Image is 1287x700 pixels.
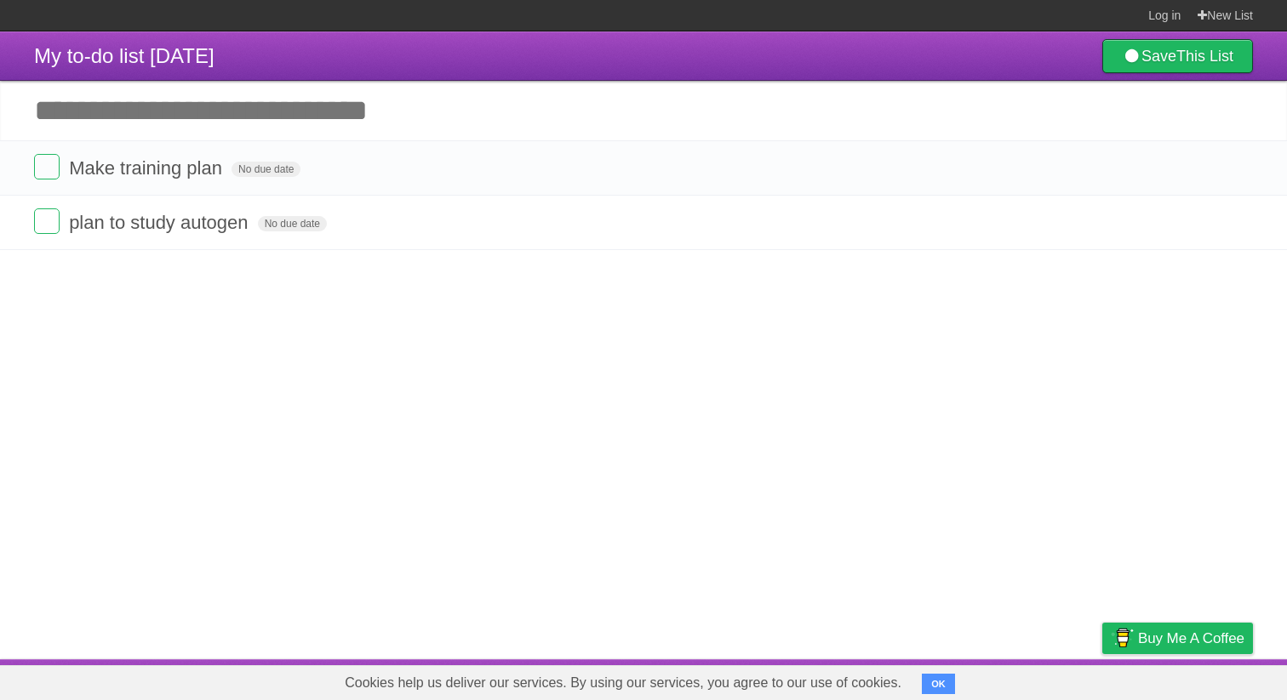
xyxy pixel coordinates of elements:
[1138,623,1244,653] span: Buy me a coffee
[232,162,300,177] span: No due date
[1022,663,1060,696] a: Terms
[1102,39,1253,73] a: SaveThis List
[1111,623,1134,652] img: Buy me a coffee
[1102,623,1253,654] a: Buy me a coffee
[1176,48,1233,65] b: This List
[69,157,226,179] span: Make training plan
[1146,663,1253,696] a: Suggest a feature
[34,154,60,179] label: Done
[258,216,327,231] span: No due date
[34,44,214,67] span: My to-do list [DATE]
[34,208,60,234] label: Done
[932,663,1001,696] a: Developers
[876,663,912,696] a: About
[328,666,918,700] span: Cookies help us deliver our services. By using our services, you agree to our use of cookies.
[922,674,955,694] button: OK
[1080,663,1124,696] a: Privacy
[69,212,252,233] span: plan to study autogen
